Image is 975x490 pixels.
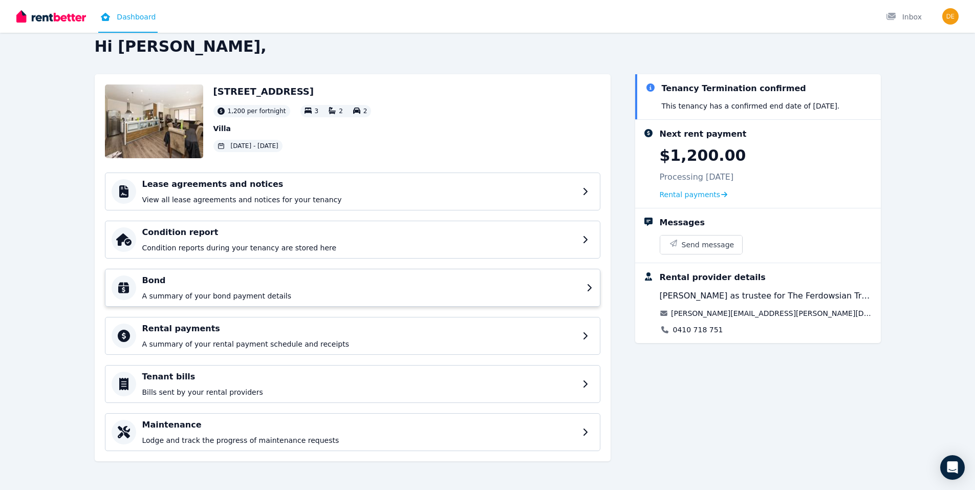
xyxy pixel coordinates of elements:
span: [DATE] - [DATE] [231,142,278,150]
h2: [STREET_ADDRESS] [213,84,372,99]
p: View all lease agreements and notices for your tenancy [142,195,576,205]
p: $1,200.00 [660,146,746,165]
span: 2 [363,108,367,115]
p: A summary of your rental payment schedule and receipts [142,339,576,349]
img: Marie Veronique Desiree Wosgien [942,8,959,25]
img: RentBetter [16,9,86,24]
div: Inbox [886,12,922,22]
span: 2 [339,108,343,115]
h4: Maintenance [142,419,576,431]
div: Tenancy Termination confirmed [662,82,806,95]
span: [PERSON_NAME] as trustee for The Ferdowsian Trust [660,290,873,302]
span: 1,200 per fortnight [228,107,286,115]
div: Rental provider details [660,271,766,284]
p: A summary of your bond payment details [142,291,580,301]
span: Rental payments [660,189,721,200]
img: Property Url [105,84,203,158]
div: Open Intercom Messenger [940,455,965,480]
div: Messages [660,217,705,229]
a: 0410 718 751 [673,325,723,335]
p: Bills sent by your rental providers [142,387,576,397]
h4: Condition report [142,226,576,239]
a: [PERSON_NAME][EMAIL_ADDRESS][PERSON_NAME][DOMAIN_NAME] [671,308,873,318]
h4: Bond [142,274,580,287]
p: This tenancy has a confirmed end date of [DATE] . [662,101,840,111]
button: Send message [660,236,743,254]
div: Next rent payment [660,128,747,140]
a: Rental payments [660,189,728,200]
h2: Hi [PERSON_NAME], [95,37,881,56]
p: Lodge and track the progress of maintenance requests [142,435,576,445]
p: Processing [DATE] [660,171,734,183]
h4: Rental payments [142,323,576,335]
span: Send message [682,240,734,250]
h4: Tenant bills [142,371,576,383]
span: 3 [315,108,319,115]
p: Condition reports during your tenancy are stored here [142,243,576,253]
h4: Lease agreements and notices [142,178,576,190]
p: Villa [213,123,372,134]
